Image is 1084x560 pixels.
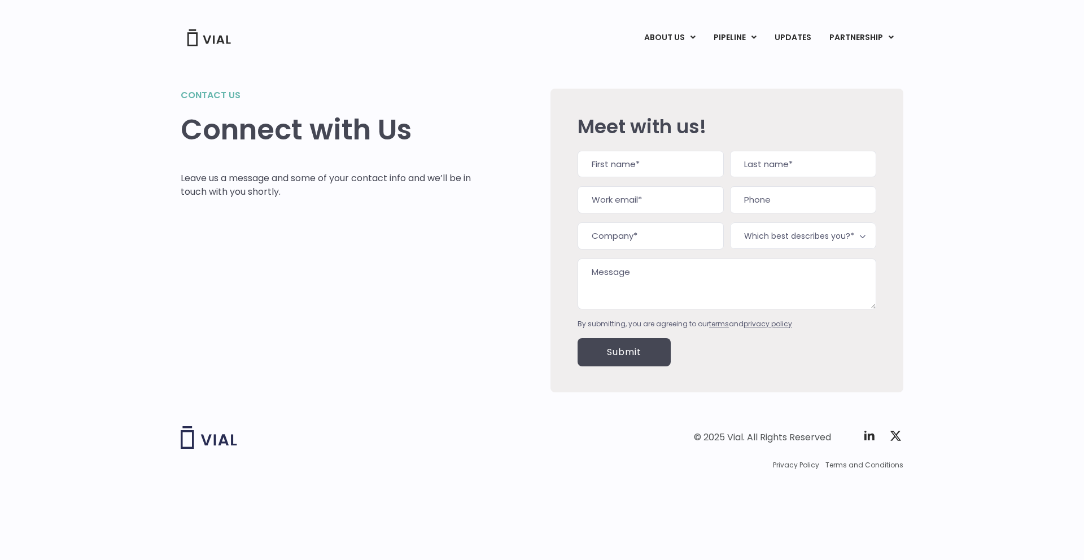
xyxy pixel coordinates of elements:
a: Terms and Conditions [825,460,903,470]
input: Last name* [730,151,876,178]
p: Leave us a message and some of your contact info and we’ll be in touch with you shortly. [181,172,471,199]
input: Phone [730,186,876,213]
a: privacy policy [744,319,792,329]
img: Vial Logo [186,29,231,46]
h2: Meet with us! [578,116,876,137]
div: By submitting, you are agreeing to our and [578,319,876,329]
span: Which best describes you?* [730,222,876,249]
input: Work email* [578,186,724,213]
a: PIPELINEMenu Toggle [705,28,765,47]
img: Vial logo wih "Vial" spelled out [181,426,237,449]
div: © 2025 Vial. All Rights Reserved [694,431,831,444]
a: UPDATES [766,28,820,47]
input: First name* [578,151,724,178]
h1: Connect with Us [181,113,471,146]
a: ABOUT USMenu Toggle [635,28,704,47]
a: PARTNERSHIPMenu Toggle [820,28,903,47]
a: terms [709,319,729,329]
h2: Contact us [181,89,471,102]
a: Privacy Policy [773,460,819,470]
input: Company* [578,222,724,250]
input: Submit [578,338,671,366]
